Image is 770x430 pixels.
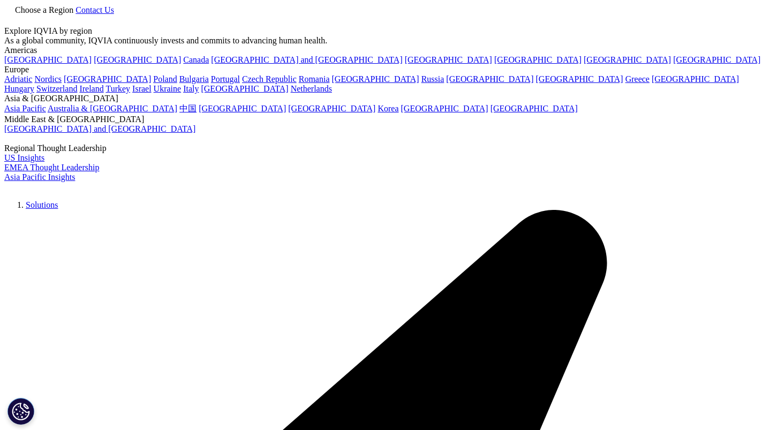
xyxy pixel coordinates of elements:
a: [GEOGRAPHIC_DATA] [401,104,488,113]
div: Explore IQVIA by region [4,26,766,36]
a: [GEOGRAPHIC_DATA] and [GEOGRAPHIC_DATA] [211,55,402,64]
a: [GEOGRAPHIC_DATA] [446,74,533,84]
a: [GEOGRAPHIC_DATA] [490,104,578,113]
a: Czech Republic [242,74,297,84]
a: Israel [132,84,152,93]
a: [GEOGRAPHIC_DATA] [94,55,181,64]
div: Europe [4,65,766,74]
a: [GEOGRAPHIC_DATA] [673,55,760,64]
a: Ireland [79,84,103,93]
a: Korea [378,104,398,113]
button: Cookie 设置 [7,398,34,425]
a: Russia [421,74,444,84]
a: [GEOGRAPHIC_DATA] [405,55,492,64]
a: [GEOGRAPHIC_DATA] [584,55,671,64]
a: [GEOGRAPHIC_DATA] [652,74,739,84]
a: Bulgaria [179,74,209,84]
a: Italy [183,84,199,93]
a: Ukraine [154,84,182,93]
a: Australia & [GEOGRAPHIC_DATA] [48,104,177,113]
a: Contact Us [76,5,114,14]
a: Hungary [4,84,34,93]
a: [GEOGRAPHIC_DATA] [288,104,375,113]
a: Asia Pacific Insights [4,172,75,182]
a: Switzerland [36,84,77,93]
a: Portugal [211,74,240,84]
div: Asia & [GEOGRAPHIC_DATA] [4,94,766,103]
span: Choose a Region [15,5,73,14]
a: [GEOGRAPHIC_DATA] [64,74,151,84]
a: 中国 [179,104,197,113]
a: Greece [625,74,650,84]
a: Netherlands [291,84,332,93]
a: Canada [183,55,209,64]
a: EMEA Thought Leadership [4,163,99,172]
div: Americas [4,46,766,55]
a: [GEOGRAPHIC_DATA] [332,74,419,84]
a: [GEOGRAPHIC_DATA] [199,104,286,113]
a: [GEOGRAPHIC_DATA] [536,74,623,84]
a: Asia Pacific [4,104,46,113]
a: [GEOGRAPHIC_DATA] [4,55,92,64]
a: [GEOGRAPHIC_DATA] and [GEOGRAPHIC_DATA] [4,124,195,133]
a: Romania [299,74,330,84]
a: Adriatic [4,74,32,84]
a: Turkey [105,84,130,93]
div: As a global community, IQVIA continuously invests and commits to advancing human health. [4,36,766,46]
a: [GEOGRAPHIC_DATA] [201,84,288,93]
div: Middle East & [GEOGRAPHIC_DATA] [4,115,766,124]
a: Solutions [26,200,58,209]
a: Nordics [34,74,62,84]
div: Regional Thought Leadership [4,144,766,153]
a: [GEOGRAPHIC_DATA] [494,55,582,64]
a: Poland [153,74,177,84]
a: US Insights [4,153,44,162]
